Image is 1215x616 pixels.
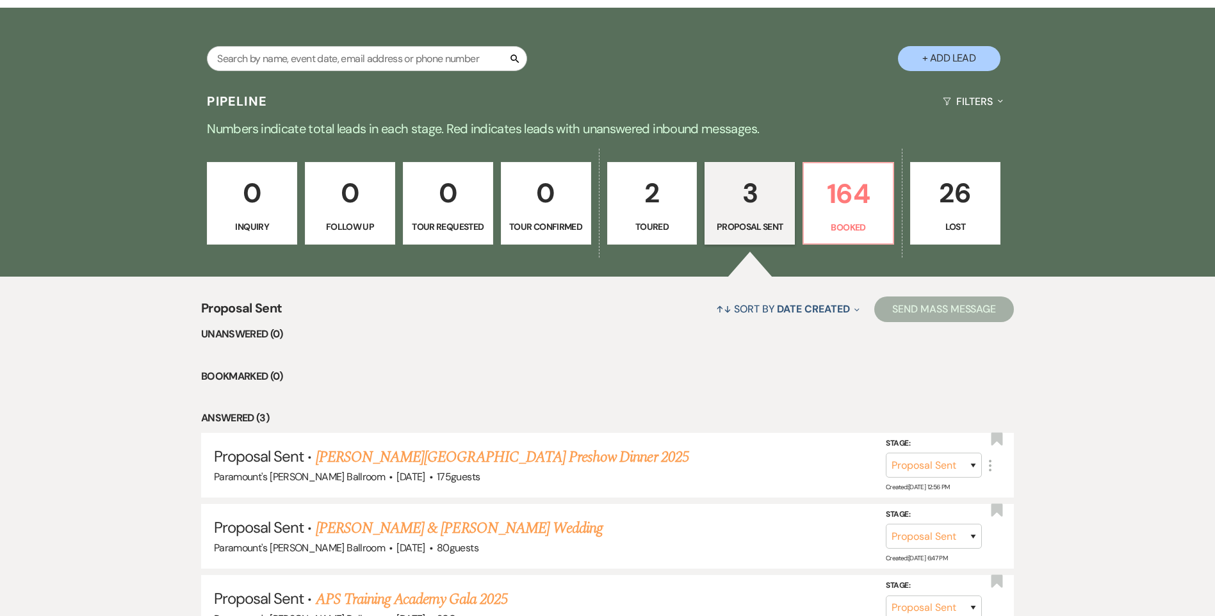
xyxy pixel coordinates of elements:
[501,162,591,245] a: 0Tour Confirmed
[313,172,387,215] p: 0
[201,368,1014,385] li: Bookmarked (0)
[616,220,689,234] p: Toured
[396,541,425,555] span: [DATE]
[214,541,385,555] span: Paramount's [PERSON_NAME] Ballroom
[201,410,1014,426] li: Answered (3)
[811,220,885,234] p: Booked
[886,483,949,491] span: Created: [DATE] 12:56 PM
[207,162,297,245] a: 0Inquiry
[215,220,289,234] p: Inquiry
[874,296,1014,322] button: Send Mass Message
[811,172,885,215] p: 164
[713,220,787,234] p: Proposal Sent
[711,292,865,326] button: Sort By Date Created
[918,172,992,215] p: 26
[777,302,849,316] span: Date Created
[411,172,485,215] p: 0
[918,220,992,234] p: Lost
[207,46,527,71] input: Search by name, event date, email address or phone number
[305,162,395,245] a: 0Follow Up
[214,517,304,537] span: Proposal Sent
[938,85,1007,118] button: Filters
[201,326,1014,343] li: Unanswered (0)
[886,437,982,451] label: Stage:
[898,46,1000,71] button: + Add Lead
[705,162,795,245] a: 3Proposal Sent
[214,588,304,608] span: Proposal Sent
[437,470,480,483] span: 175 guests
[313,220,387,234] p: Follow Up
[411,220,485,234] p: Tour Requested
[886,508,982,522] label: Stage:
[607,162,697,245] a: 2Toured
[207,92,267,110] h3: Pipeline
[509,172,583,215] p: 0
[803,162,894,245] a: 164Booked
[509,220,583,234] p: Tour Confirmed
[716,302,731,316] span: ↑↓
[713,172,787,215] p: 3
[910,162,1000,245] a: 26Lost
[437,541,478,555] span: 80 guests
[214,446,304,466] span: Proposal Sent
[215,172,289,215] p: 0
[886,579,982,593] label: Stage:
[886,554,947,562] span: Created: [DATE] 6:47 PM
[403,162,493,245] a: 0Tour Requested
[316,517,603,540] a: [PERSON_NAME] & [PERSON_NAME] Wedding
[201,298,282,326] span: Proposal Sent
[616,172,689,215] p: 2
[316,588,508,611] a: APS Training Academy Gala 2025
[316,446,689,469] a: [PERSON_NAME][GEOGRAPHIC_DATA] Preshow Dinner 2025
[147,118,1069,139] p: Numbers indicate total leads in each stage. Red indicates leads with unanswered inbound messages.
[214,470,385,483] span: Paramount's [PERSON_NAME] Ballroom
[396,470,425,483] span: [DATE]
